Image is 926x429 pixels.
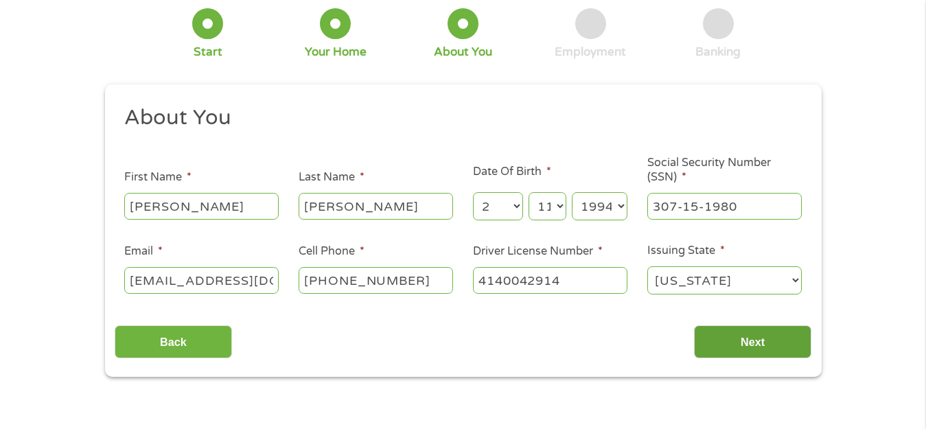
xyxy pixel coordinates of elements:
[124,244,163,259] label: Email
[647,156,802,185] label: Social Security Number (SSN)
[299,267,453,293] input: (541) 754-3010
[124,170,192,185] label: First Name
[124,193,279,219] input: John
[124,104,791,132] h2: About You
[434,45,492,60] div: About You
[647,193,802,219] input: 078-05-1120
[473,165,551,179] label: Date Of Birth
[299,244,364,259] label: Cell Phone
[299,193,453,219] input: Smith
[555,45,626,60] div: Employment
[115,325,232,359] input: Back
[695,45,741,60] div: Banking
[305,45,367,60] div: Your Home
[194,45,222,60] div: Start
[647,244,725,258] label: Issuing State
[299,170,364,185] label: Last Name
[694,325,811,359] input: Next
[473,244,603,259] label: Driver License Number
[124,267,279,293] input: john@gmail.com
